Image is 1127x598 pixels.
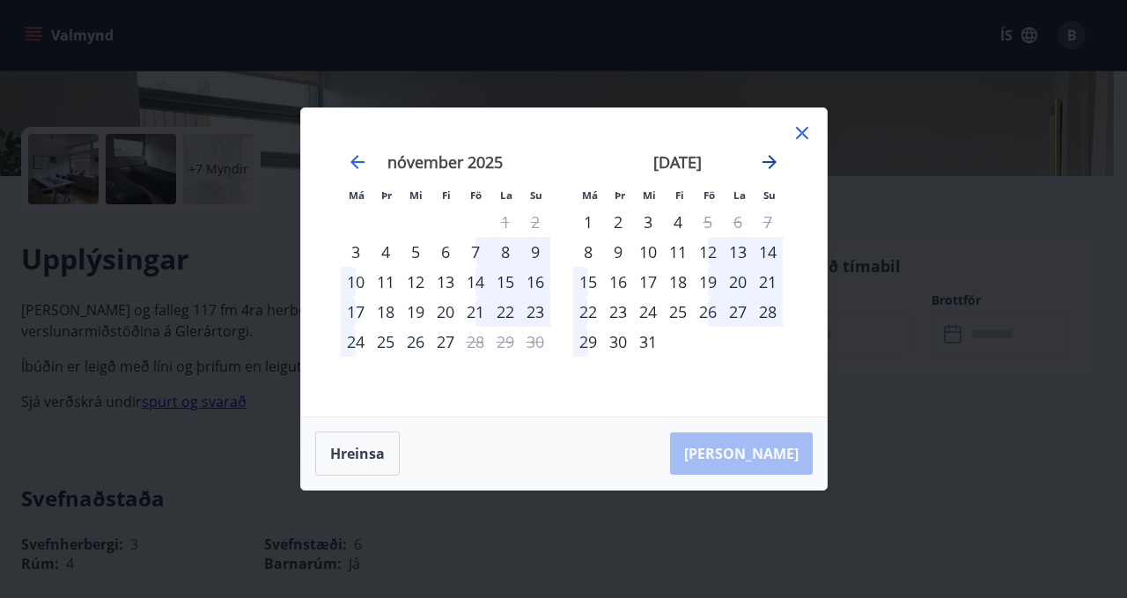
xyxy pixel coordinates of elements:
[520,297,550,327] div: 23
[753,237,783,267] div: 14
[460,297,490,327] div: 21
[460,327,490,357] td: Not available. föstudagur, 28. nóvember 2025
[371,327,401,357] td: Choose þriðjudagur, 25. nóvember 2025 as your check-in date. It’s available.
[723,267,753,297] div: 20
[663,267,693,297] div: 18
[341,267,371,297] td: Choose mánudagur, 10. nóvember 2025 as your check-in date. It’s available.
[341,237,371,267] div: Aðeins innritun í boði
[633,267,663,297] td: Choose miðvikudagur, 17. desember 2025 as your check-in date. It’s available.
[663,237,693,267] div: 11
[431,267,460,297] div: 13
[431,237,460,267] div: 6
[573,267,603,297] td: Choose mánudagur, 15. desember 2025 as your check-in date. It’s available.
[693,267,723,297] td: Choose föstudagur, 19. desember 2025 as your check-in date. It’s available.
[723,237,753,267] td: Choose laugardagur, 13. desember 2025 as your check-in date. It’s available.
[753,237,783,267] td: Choose sunnudagur, 14. desember 2025 as your check-in date. It’s available.
[442,188,451,202] small: Fi
[401,267,431,297] td: Choose miðvikudagur, 12. nóvember 2025 as your check-in date. It’s available.
[573,297,603,327] div: 22
[615,188,625,202] small: Þr
[490,237,520,267] div: 8
[490,297,520,327] td: Choose laugardagur, 22. nóvember 2025 as your check-in date. It’s available.
[401,267,431,297] div: 12
[490,327,520,357] td: Not available. laugardagur, 29. nóvember 2025
[693,297,723,327] td: Choose föstudagur, 26. desember 2025 as your check-in date. It’s available.
[763,188,776,202] small: Su
[431,327,460,357] div: 27
[573,267,603,297] div: 15
[723,297,753,327] div: 27
[573,237,603,267] div: Aðeins innritun í boði
[693,207,723,237] td: Not available. föstudagur, 5. desember 2025
[401,327,431,357] div: 26
[633,237,663,267] td: Choose miðvikudagur, 10. desember 2025 as your check-in date. It’s available.
[653,151,702,173] strong: [DATE]
[633,207,663,237] div: 3
[573,297,603,327] td: Choose mánudagur, 22. desember 2025 as your check-in date. It’s available.
[409,188,423,202] small: Mi
[693,207,723,237] div: Aðeins útritun í boði
[520,297,550,327] td: Choose sunnudagur, 23. nóvember 2025 as your check-in date. It’s available.
[663,237,693,267] td: Choose fimmtudagur, 11. desember 2025 as your check-in date. It’s available.
[431,267,460,297] td: Choose fimmtudagur, 13. nóvember 2025 as your check-in date. It’s available.
[633,297,663,327] td: Choose miðvikudagur, 24. desember 2025 as your check-in date. It’s available.
[520,237,550,267] div: 9
[675,188,684,202] small: Fi
[633,297,663,327] div: 24
[520,327,550,357] td: Not available. sunnudagur, 30. nóvember 2025
[460,237,490,267] td: Choose föstudagur, 7. nóvember 2025 as your check-in date. It’s available.
[460,327,490,357] div: Aðeins útritun í boði
[371,297,401,327] div: 18
[603,327,633,357] div: 30
[341,297,371,327] td: Choose mánudagur, 17. nóvember 2025 as your check-in date. It’s available.
[341,297,371,327] div: 17
[371,267,401,297] div: 11
[643,188,656,202] small: Mi
[341,327,371,357] td: Choose mánudagur, 24. nóvember 2025 as your check-in date. It’s available.
[663,207,693,237] div: 4
[401,237,431,267] td: Choose miðvikudagur, 5. nóvember 2025 as your check-in date. It’s available.
[603,207,633,237] td: Choose þriðjudagur, 2. desember 2025 as your check-in date. It’s available.
[349,188,365,202] small: Má
[431,327,460,357] td: Choose fimmtudagur, 27. nóvember 2025 as your check-in date. It’s available.
[401,297,431,327] div: 19
[663,207,693,237] td: Choose fimmtudagur, 4. desember 2025 as your check-in date. It’s available.
[753,267,783,297] div: 21
[603,207,633,237] div: 2
[663,297,693,327] div: 25
[341,327,371,357] div: 24
[633,327,663,357] div: 31
[573,207,603,237] div: Aðeins innritun í boði
[723,297,753,327] td: Choose laugardagur, 27. desember 2025 as your check-in date. It’s available.
[387,151,503,173] strong: nóvember 2025
[490,267,520,297] td: Choose laugardagur, 15. nóvember 2025 as your check-in date. It’s available.
[490,297,520,327] div: 22
[520,267,550,297] div: 16
[490,267,520,297] div: 15
[733,188,746,202] small: La
[603,237,633,267] div: 9
[663,297,693,327] td: Choose fimmtudagur, 25. desember 2025 as your check-in date. It’s available.
[633,267,663,297] div: 17
[470,188,482,202] small: Fö
[431,297,460,327] td: Choose fimmtudagur, 20. nóvember 2025 as your check-in date. It’s available.
[520,267,550,297] td: Choose sunnudagur, 16. nóvember 2025 as your check-in date. It’s available.
[500,188,512,202] small: La
[341,237,371,267] td: Choose mánudagur, 3. nóvember 2025 as your check-in date. It’s available.
[460,297,490,327] td: Choose föstudagur, 21. nóvember 2025 as your check-in date. It’s available.
[573,237,603,267] td: Choose mánudagur, 8. desember 2025 as your check-in date. It’s available.
[723,207,753,237] td: Not available. laugardagur, 6. desember 2025
[703,188,715,202] small: Fö
[371,297,401,327] td: Choose þriðjudagur, 18. nóvember 2025 as your check-in date. It’s available.
[371,237,401,267] div: 4
[603,267,633,297] div: 16
[401,327,431,357] td: Choose miðvikudagur, 26. nóvember 2025 as your check-in date. It’s available.
[347,151,368,173] div: Move backward to switch to the previous month.
[753,267,783,297] td: Choose sunnudagur, 21. desember 2025 as your check-in date. It’s available.
[603,327,633,357] td: Choose þriðjudagur, 30. desember 2025 as your check-in date. It’s available.
[431,237,460,267] td: Choose fimmtudagur, 6. nóvember 2025 as your check-in date. It’s available.
[759,151,780,173] div: Move forward to switch to the next month.
[460,267,490,297] div: 14
[693,237,723,267] td: Choose föstudagur, 12. desember 2025 as your check-in date. It’s available.
[693,237,723,267] div: 12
